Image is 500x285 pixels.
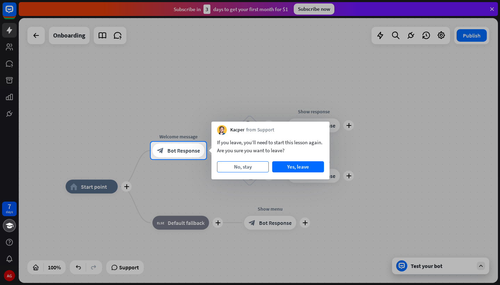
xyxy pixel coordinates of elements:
button: Open LiveChat chat widget [6,3,26,24]
span: from Support [246,127,274,133]
span: Kacper [230,127,244,133]
button: Yes, leave [272,161,324,172]
div: If you leave, you’ll need to start this lesson again. Are you sure you want to leave? [217,138,324,154]
button: No, stay [217,161,269,172]
span: Bot Response [167,147,200,154]
i: block_bot_response [157,147,164,154]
